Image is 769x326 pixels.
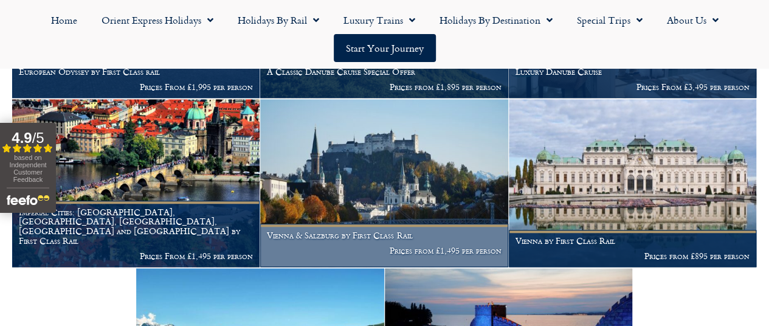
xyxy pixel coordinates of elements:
a: Vienna & Salzburg by First Class Rail Prices from £1,495 per person [260,99,508,268]
h1: Imperial Cities: [GEOGRAPHIC_DATA], [GEOGRAPHIC_DATA], [GEOGRAPHIC_DATA], [GEOGRAPHIC_DATA] and [... [19,207,253,246]
p: Prices From £1,995 per person [19,82,253,92]
a: Start your Journey [334,34,436,62]
p: Prices from £1,895 per person [267,82,501,92]
a: Special Trips [565,6,655,34]
h1: A Classic Danube Cruise Special Offer [267,67,501,77]
a: About Us [655,6,731,34]
p: Prices from £1,495 per person [267,246,501,255]
h1: Vienna & Salzburg by First Class Rail [267,231,501,240]
h1: European Odyssey by First Class rail [19,67,253,77]
p: Prices From £1,495 per person [19,251,253,261]
a: Orient Express Holidays [89,6,226,34]
a: Home [39,6,89,34]
h1: Luxury Danube Cruise [516,67,750,77]
a: Vienna by First Class Rail Prices from £895 per person [509,99,757,268]
a: Luxury Trains [331,6,427,34]
a: Holidays by Rail [226,6,331,34]
p: Prices From £3,495 per person [516,82,750,92]
a: Imperial Cities: [GEOGRAPHIC_DATA], [GEOGRAPHIC_DATA], [GEOGRAPHIC_DATA], [GEOGRAPHIC_DATA] and [... [12,99,260,268]
nav: Menu [6,6,763,62]
p: Prices from £895 per person [516,251,750,261]
h1: Vienna by First Class Rail [516,236,750,246]
a: Holidays by Destination [427,6,565,34]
